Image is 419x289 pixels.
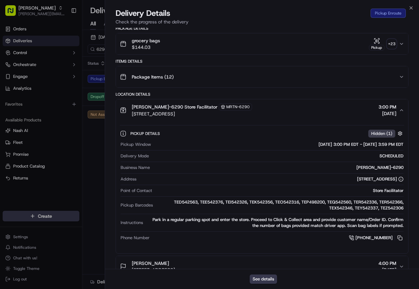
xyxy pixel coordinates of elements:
[62,96,106,102] span: API Documentation
[7,7,20,20] img: Nash
[116,33,408,54] button: grocery bags$144.03Pickup+23
[369,38,384,50] button: Pickup
[121,235,150,241] span: Phone Number
[378,110,396,117] span: [DATE]
[56,96,61,102] div: 💻
[116,18,408,25] p: Check the progress of the delivery
[349,234,404,241] a: [PHONE_NUMBER]
[116,66,408,87] button: Package Items (12)
[116,92,408,97] div: Location Details
[13,96,50,102] span: Knowledge Base
[378,104,396,110] span: 3:00 PM
[4,93,53,105] a: 📗Knowledge Base
[368,129,404,138] button: Hidden (1)
[116,256,408,277] button: [PERSON_NAME][STREET_ADDRESS]4:00 PM[DATE]
[132,104,217,110] span: [PERSON_NAME]-6290 Store Facilitator
[155,188,404,194] div: Store Facilitator
[121,153,149,159] span: Delivery Mode
[357,176,404,182] div: [STREET_ADDRESS]
[369,45,384,50] div: Pickup
[250,274,277,284] button: See details
[132,260,169,267] span: [PERSON_NAME]
[7,63,18,75] img: 1736555255976-a54dd68f-1ca7-489b-9aae-adbdc363a1c4
[17,43,119,49] input: Got a question? Start typing here...
[116,121,408,253] div: [PERSON_NAME]-6290 Store FacilitatorMRTN-6290[STREET_ADDRESS]3:00 PM[DATE]
[146,217,404,229] div: Park in a regular parking spot and enter the store. Proceed to Click & Collect area and provide c...
[46,112,80,117] a: Powered byPylon
[378,267,396,273] span: [DATE]
[132,37,160,44] span: grocery bags
[121,165,150,171] span: Business Name
[121,220,143,226] span: Instructions
[121,202,153,208] span: Pickup Barcodes
[121,142,151,147] span: Pickup Window
[22,70,83,75] div: We're available if you need us!
[132,74,174,80] span: Package Items ( 12 )
[116,26,408,31] div: Package Details
[116,8,170,18] span: Delivery Details
[369,38,396,50] button: Pickup+23
[226,104,250,110] span: MRTN-6290
[132,44,160,50] span: $144.03
[387,39,396,48] div: + 23
[155,199,404,211] div: TED542563, TEE542376, TEI542326, TEK542356, TEO542316, TEP498200, TEQ542560, TER542336, TER542366...
[112,65,120,73] button: Start new chat
[154,142,404,147] div: [DATE] 3:00 PM EDT - [DATE] 3:59 PM EDT
[152,153,404,159] div: SCHEDULED
[116,59,408,64] div: Items Details
[7,26,120,37] p: Welcome 👋
[132,267,175,273] span: [STREET_ADDRESS]
[132,111,252,117] span: [STREET_ADDRESS]
[22,63,108,70] div: Start new chat
[355,235,393,241] span: [PHONE_NUMBER]
[121,176,136,182] span: Address
[378,260,396,267] span: 4:00 PM
[153,165,404,171] div: [PERSON_NAME]-6290
[130,131,161,136] span: Pickup Details
[116,99,408,121] button: [PERSON_NAME]-6290 Store FacilitatorMRTN-6290[STREET_ADDRESS]3:00 PM[DATE]
[121,188,152,194] span: Point of Contact
[7,96,12,102] div: 📗
[371,131,392,137] span: Hidden ( 1 )
[53,93,108,105] a: 💻API Documentation
[66,112,80,117] span: Pylon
